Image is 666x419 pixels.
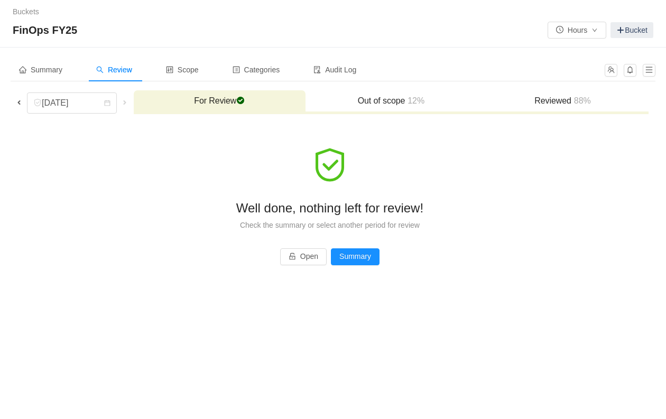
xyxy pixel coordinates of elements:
i: icon: safety [33,98,42,107]
button: icon: menu [643,64,655,77]
i: icon: control [166,66,173,73]
i: icon: audit [313,66,321,73]
div: Well done, nothing left for review! [28,197,632,219]
span: 12% [405,96,424,105]
a: Buckets [13,7,39,16]
div: Check the summary or select another period for review [28,219,632,231]
i: icon: search [96,66,104,73]
span: Scope [166,66,199,74]
button: icon: clock-circleHoursicon: down [548,22,606,39]
span: checked [236,96,245,105]
button: icon: unlockOpen [280,248,327,265]
span: Categories [233,66,280,74]
span: FinOps FY25 [13,22,84,39]
a: Bucket [610,22,653,38]
i: icon: home [19,66,26,73]
h3: Reviewed [482,96,643,106]
h3: For Review [139,96,300,106]
a: Summary [331,252,380,260]
button: Summary [331,248,380,265]
span: Audit Log [313,66,356,74]
i: icon: profile [233,66,240,73]
i: icon: safety [311,146,349,184]
button: icon: team [605,64,617,77]
span: Review [96,66,132,74]
i: icon: calendar [104,100,110,107]
h3: Out of scope [311,96,472,106]
span: 88% [571,96,591,105]
div: [DATE] [33,93,79,113]
button: icon: bell [624,64,636,77]
span: Summary [19,66,62,74]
